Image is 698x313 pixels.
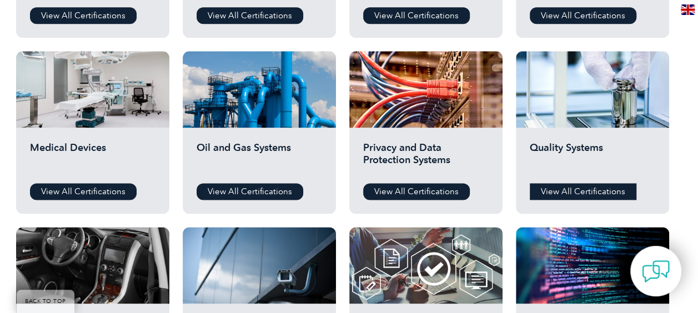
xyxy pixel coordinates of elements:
[530,183,636,200] a: View All Certifications
[363,183,470,200] a: View All Certifications
[363,142,489,175] h2: Privacy and Data Protection Systems
[30,183,137,200] a: View All Certifications
[530,7,636,24] a: View All Certifications
[681,4,695,15] img: en
[30,142,155,175] h2: Medical Devices
[530,142,655,175] h2: Quality Systems
[197,142,322,175] h2: Oil and Gas Systems
[17,290,74,313] a: BACK TO TOP
[363,7,470,24] a: View All Certifications
[30,7,137,24] a: View All Certifications
[197,7,303,24] a: View All Certifications
[642,258,670,285] img: contact-chat.png
[197,183,303,200] a: View All Certifications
